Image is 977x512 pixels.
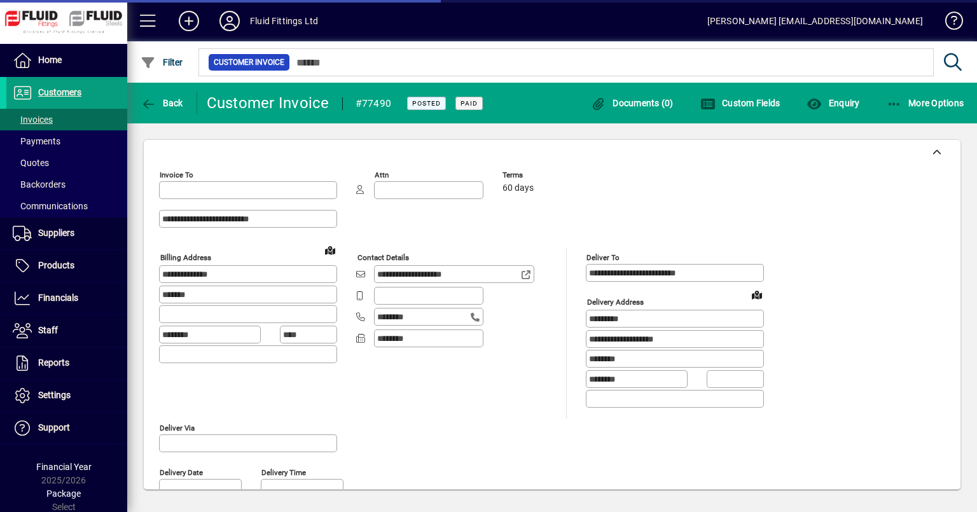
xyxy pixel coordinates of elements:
span: Posted [412,99,441,107]
a: Staff [6,315,127,347]
mat-label: Invoice To [160,170,193,179]
mat-label: Deliver via [160,423,195,432]
a: Quotes [6,152,127,174]
a: Financials [6,282,127,314]
div: #77490 [356,93,392,114]
span: Suppliers [38,228,74,238]
a: Suppliers [6,218,127,249]
button: Back [137,92,186,114]
span: Enquiry [807,98,859,108]
a: Products [6,250,127,282]
a: Communications [6,195,127,217]
span: Home [38,55,62,65]
a: Support [6,412,127,444]
a: View on map [747,284,767,305]
div: Fluid Fittings Ltd [250,11,318,31]
span: Customer Invoice [214,56,284,69]
a: View on map [320,240,340,260]
a: Home [6,45,127,76]
button: Custom Fields [697,92,784,114]
span: Staff [38,325,58,335]
mat-label: Delivery date [160,467,203,476]
span: Financial Year [36,462,92,472]
mat-label: Deliver To [586,253,620,262]
span: Backorders [13,179,66,190]
mat-label: Attn [375,170,389,179]
span: Payments [13,136,60,146]
span: Custom Fields [700,98,780,108]
div: Customer Invoice [207,93,329,113]
span: 60 days [502,183,534,193]
button: Add [169,10,209,32]
button: More Options [883,92,967,114]
span: Communications [13,201,88,211]
span: Products [38,260,74,270]
span: Customers [38,87,81,97]
mat-label: Delivery time [261,467,306,476]
a: Invoices [6,109,127,130]
a: Knowledge Base [936,3,961,44]
span: Support [38,422,70,432]
span: Documents (0) [591,98,674,108]
span: Financials [38,293,78,303]
button: Documents (0) [588,92,677,114]
span: Reports [38,357,69,368]
a: Reports [6,347,127,379]
span: Filter [141,57,183,67]
a: Settings [6,380,127,412]
span: Terms [502,171,579,179]
a: Backorders [6,174,127,195]
span: Package [46,488,81,499]
app-page-header-button: Back [127,92,197,114]
span: Settings [38,390,71,400]
span: Back [141,98,183,108]
span: Invoices [13,114,53,125]
div: [PERSON_NAME] [EMAIL_ADDRESS][DOMAIN_NAME] [707,11,923,31]
button: Filter [137,51,186,74]
span: Paid [461,99,478,107]
button: Profile [209,10,250,32]
span: More Options [887,98,964,108]
button: Enquiry [803,92,863,114]
span: Quotes [13,158,49,168]
a: Payments [6,130,127,152]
